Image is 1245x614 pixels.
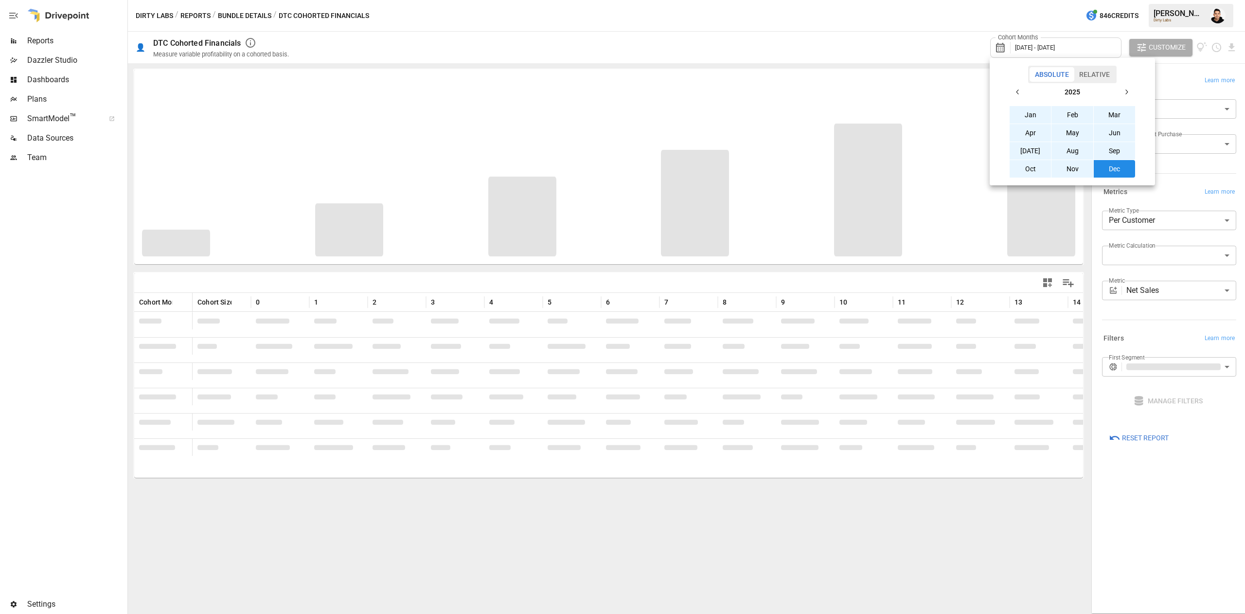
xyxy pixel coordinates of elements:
button: Sep [1094,142,1136,160]
button: Oct [1010,160,1051,178]
button: Jan [1010,106,1051,124]
button: Relative [1074,67,1115,82]
button: Dec [1094,160,1136,178]
button: Jun [1094,124,1136,142]
button: Feb [1051,106,1093,124]
button: 2025 [1027,83,1118,101]
button: Absolute [1030,67,1074,82]
button: Nov [1051,160,1093,178]
button: [DATE] [1010,142,1051,160]
button: Mar [1094,106,1136,124]
button: Aug [1051,142,1093,160]
button: May [1051,124,1093,142]
button: Apr [1010,124,1051,142]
